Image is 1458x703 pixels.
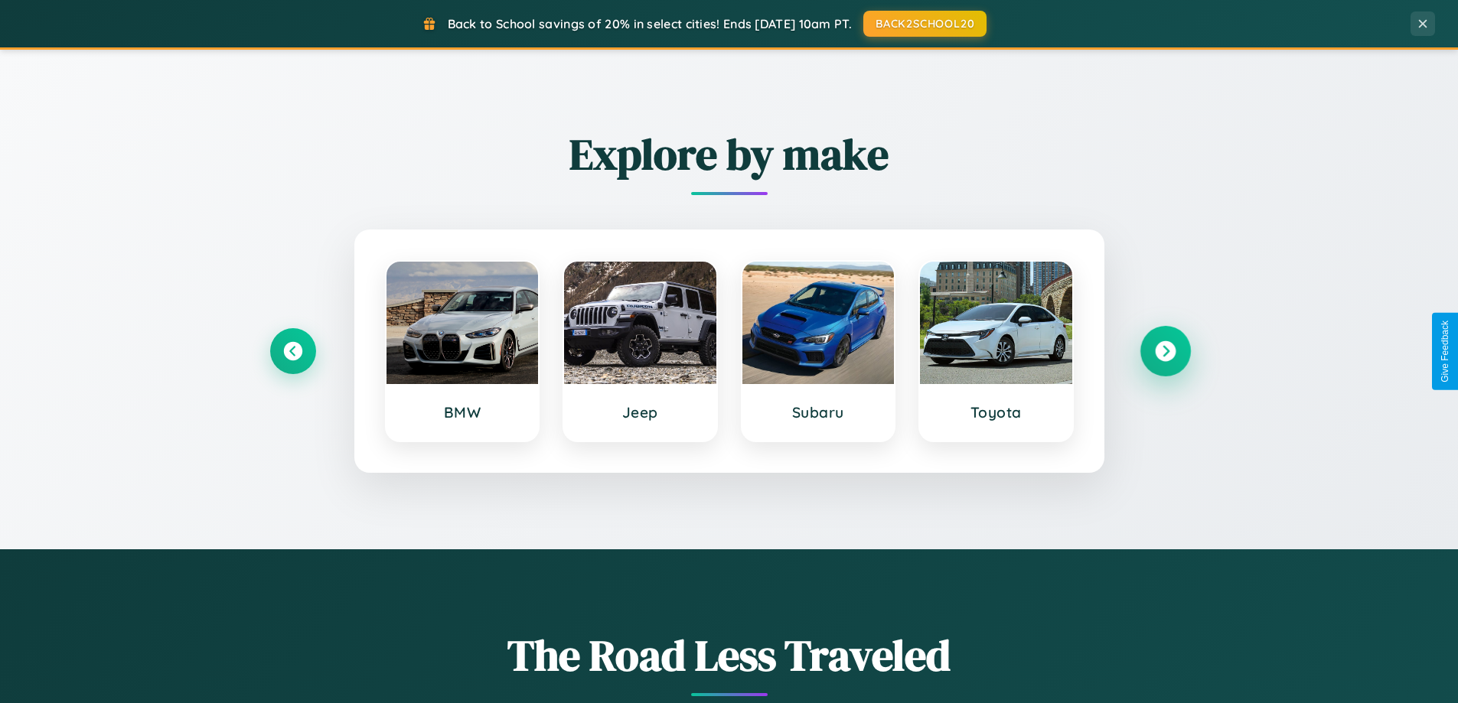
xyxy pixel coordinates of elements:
[579,403,701,421] h3: Jeep
[935,403,1057,421] h3: Toyota
[448,16,852,31] span: Back to School savings of 20% in select cities! Ends [DATE] 10am PT.
[758,403,879,421] h3: Subaru
[270,626,1189,685] h1: The Road Less Traveled
[402,403,524,421] h3: BMW
[863,11,987,37] button: BACK2SCHOOL20
[1440,321,1450,382] div: Give Feedback
[270,125,1189,184] h2: Explore by make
